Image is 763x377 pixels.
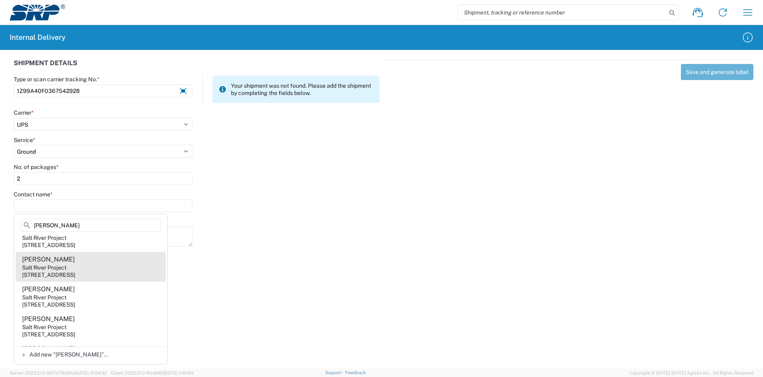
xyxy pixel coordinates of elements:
div: Salt River Project [22,323,66,331]
input: Shipment, tracking or reference number [458,5,666,20]
h2: Internal Delivery [10,33,66,42]
div: Salt River Project [22,294,66,301]
a: Feedback [345,370,366,375]
span: [DATE] 10:54:32 [74,371,107,375]
label: Type or scan carrier tracking No. [14,76,99,83]
div: [STREET_ADDRESS] [22,241,75,249]
label: Service [14,136,35,144]
span: Copyright © [DATE]-[DATE] Agistix Inc., All Rights Reserved [629,369,753,377]
span: Server: 2025.21.0-667a72bf6fa [10,371,107,375]
div: [STREET_ADDRESS] [22,331,75,338]
div: SHIPMENT DETAILS [14,60,379,76]
div: Salt River Project [22,264,66,271]
img: srp [10,4,65,21]
div: Salt River Project [22,234,66,241]
label: Carrier [14,109,34,116]
a: Support [325,370,345,375]
span: [DATE] 11:51:43 [163,371,194,375]
div: [STREET_ADDRESS] [22,301,75,308]
span: Client: 2025.21.0-f0c8481 [111,371,194,375]
div: [STREET_ADDRESS] [22,271,75,278]
div: [PERSON_NAME] [22,285,75,294]
label: Contact name [14,191,53,198]
span: Add new "[PERSON_NAME]"... [29,351,108,358]
div: [PERSON_NAME] [22,255,75,264]
div: [PERSON_NAME] [22,344,75,353]
span: Your shipment was not found. Please add the shipment by completing the fields below. [231,82,373,97]
label: No. of packages [14,163,59,171]
div: [PERSON_NAME] [22,315,75,323]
